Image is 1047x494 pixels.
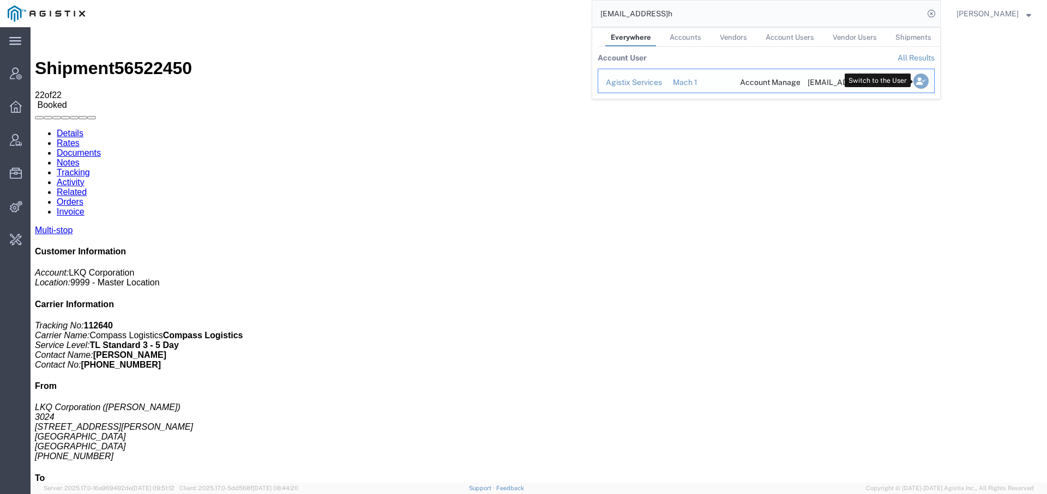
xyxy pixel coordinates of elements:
a: Support [469,485,496,491]
span: Account Users [766,33,814,41]
th: Account User [598,47,647,69]
iframe: To enrich screen reader interactions, please activate Accessibility in Grammarly extension settings [31,27,1047,483]
div: offline@omnilogistics.com [808,77,860,88]
input: Search for shipment number, reference number [592,1,924,27]
span: Accounts [670,33,701,41]
span: Vendors [720,33,747,41]
a: View all account users found by criterion [898,53,935,62]
a: Feedback [496,485,524,491]
span: Abbie Wilkiemeyer [956,8,1019,20]
span: Vendor Users [833,33,877,41]
table: Search Results [598,47,940,99]
div: Mach 1 [673,77,725,88]
span: Client: 2025.17.0-5dd568f [179,485,298,491]
button: [PERSON_NAME] [956,7,1032,20]
div: Agistix Services [606,77,658,88]
span: Copyright © [DATE]-[DATE] Agistix Inc., All Rights Reserved [866,484,1034,493]
span: Everywhere [611,33,651,41]
span: Shipments [895,33,931,41]
span: Server: 2025.17.0-16a969492de [44,485,174,491]
span: [DATE] 09:51:12 [132,485,174,491]
img: logo [8,5,85,22]
div: Active [875,77,900,88]
div: Account Manager [740,77,792,88]
span: [DATE] 08:44:20 [252,485,298,491]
